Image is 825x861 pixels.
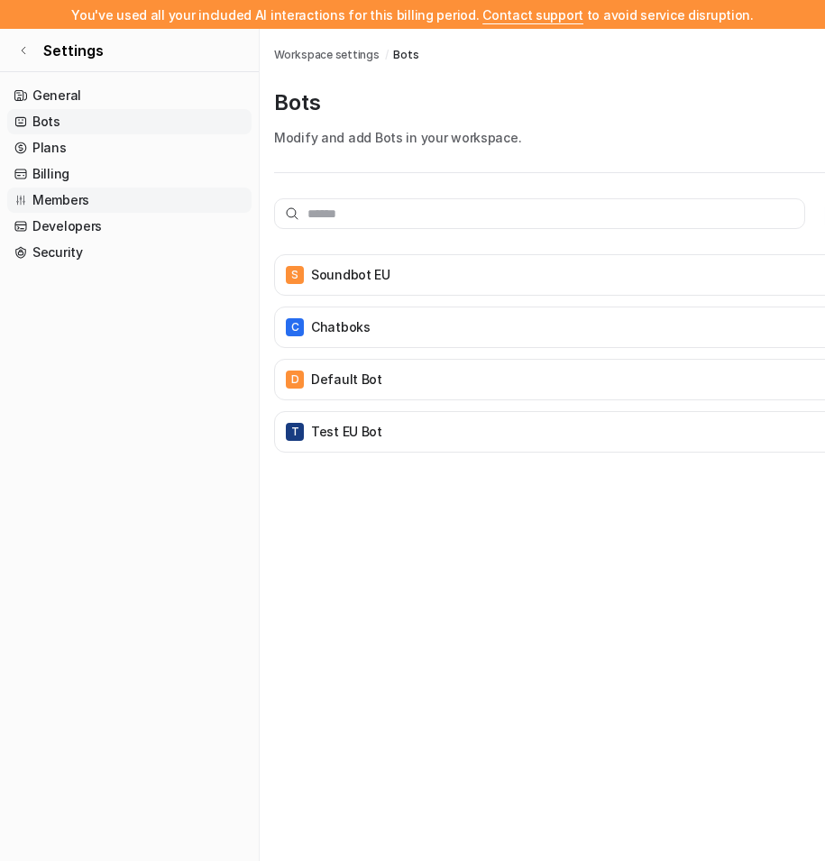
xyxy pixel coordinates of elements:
span: Settings [43,40,104,61]
span: / [385,47,389,63]
span: S [286,266,304,284]
span: T [286,423,304,441]
span: Contact support [482,7,583,23]
a: Workspace settings [274,47,380,63]
a: Bots [393,47,418,63]
span: D [286,371,304,389]
p: Default Bot [311,371,382,389]
span: C [286,318,304,336]
a: Security [7,240,252,265]
a: General [7,83,252,108]
a: Plans [7,135,252,160]
p: Soundbot EU [311,266,390,284]
a: Billing [7,161,252,187]
a: Members [7,188,252,213]
a: Bots [7,109,252,134]
p: Test EU Bot [311,423,382,441]
a: Developers [7,214,252,239]
p: Chatboks [311,318,371,336]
